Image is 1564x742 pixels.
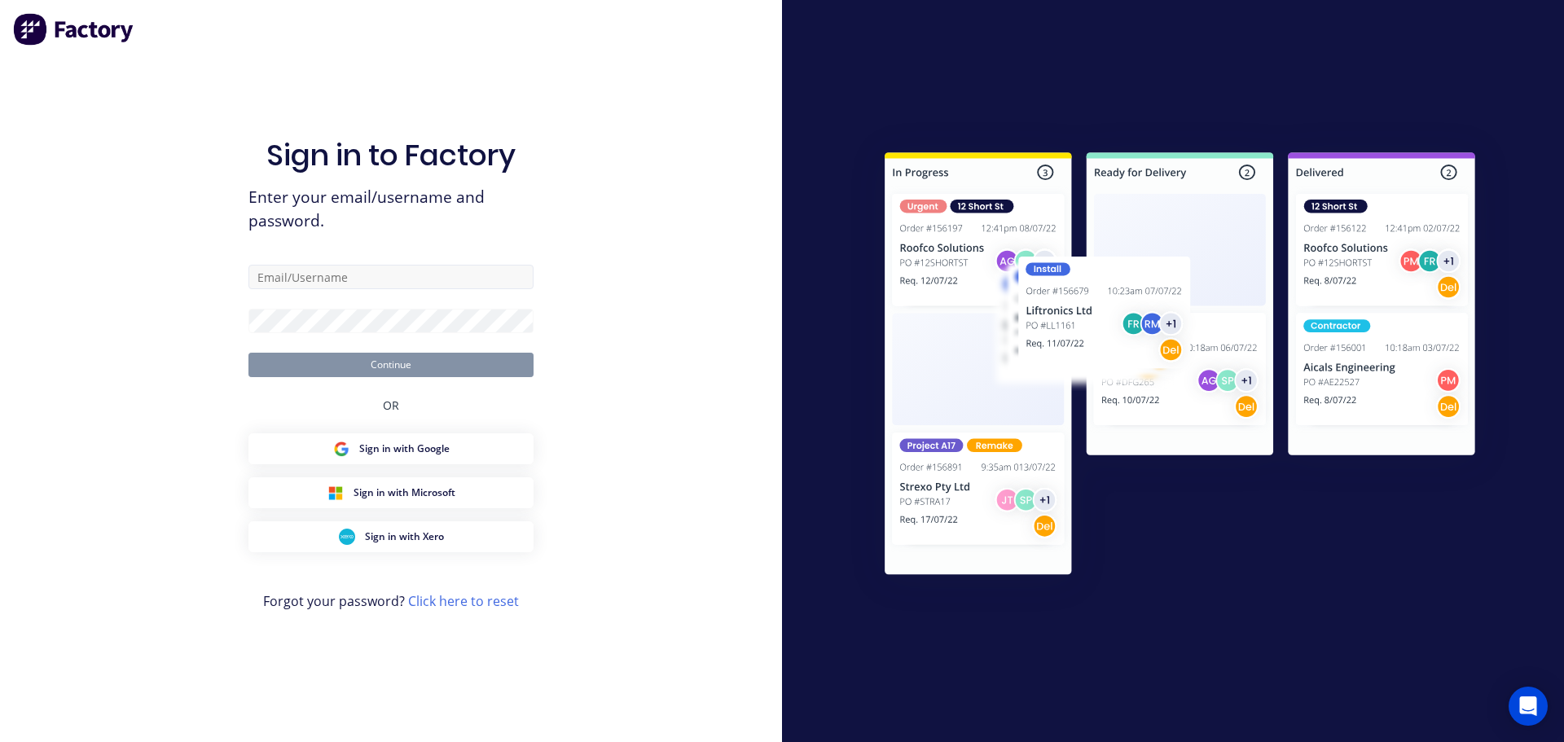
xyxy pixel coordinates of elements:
span: Sign in with Microsoft [354,485,455,500]
img: Xero Sign in [339,529,355,545]
button: Xero Sign inSign in with Xero [248,521,534,552]
img: Microsoft Sign in [327,485,344,501]
span: Sign in with Google [359,441,450,456]
img: Sign in [849,120,1511,613]
img: Factory [13,13,135,46]
h1: Sign in to Factory [266,138,516,173]
span: Sign in with Xero [365,529,444,544]
div: Open Intercom Messenger [1509,687,1548,726]
input: Email/Username [248,265,534,289]
img: Google Sign in [333,441,349,457]
button: Continue [248,353,534,377]
span: Enter your email/username and password. [248,186,534,233]
button: Microsoft Sign inSign in with Microsoft [248,477,534,508]
div: OR [383,377,399,433]
a: Click here to reset [408,592,519,610]
span: Forgot your password? [263,591,519,611]
button: Google Sign inSign in with Google [248,433,534,464]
